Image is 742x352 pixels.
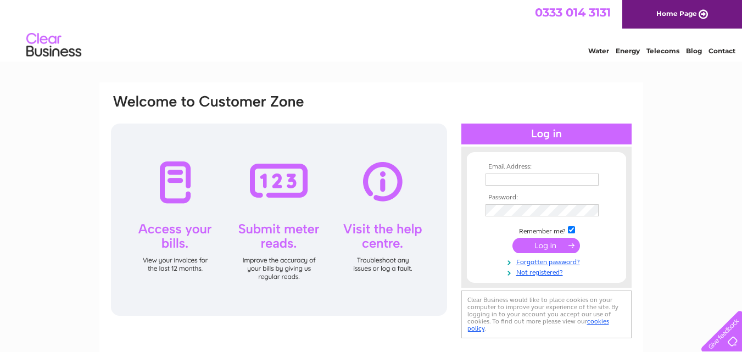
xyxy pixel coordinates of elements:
[486,256,610,266] a: Forgotten password?
[483,194,610,202] th: Password:
[708,47,735,55] a: Contact
[483,163,610,171] th: Email Address:
[461,290,632,338] div: Clear Business would like to place cookies on your computer to improve your experience of the sit...
[112,6,631,53] div: Clear Business is a trading name of Verastar Limited (registered in [GEOGRAPHIC_DATA] No. 3667643...
[535,5,611,19] a: 0333 014 3131
[686,47,702,55] a: Blog
[26,29,82,62] img: logo.png
[483,225,610,236] td: Remember me?
[512,238,580,253] input: Submit
[467,317,609,332] a: cookies policy
[486,266,610,277] a: Not registered?
[616,47,640,55] a: Energy
[588,47,609,55] a: Water
[646,47,679,55] a: Telecoms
